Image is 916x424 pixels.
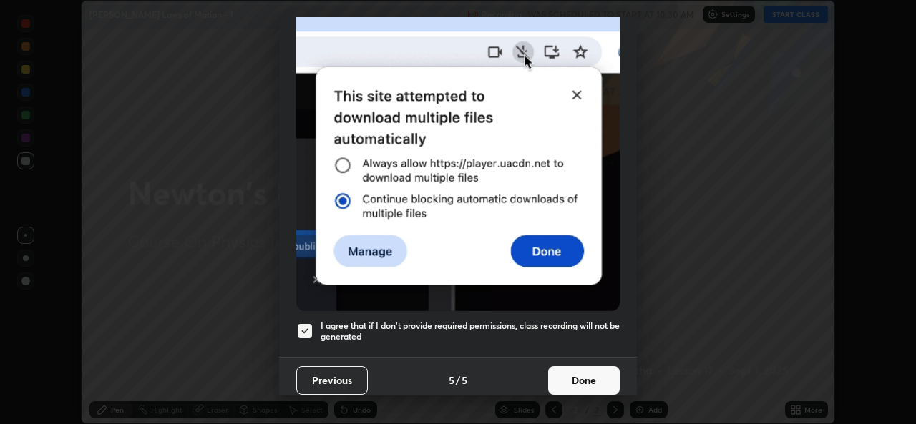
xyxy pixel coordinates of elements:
[296,366,368,395] button: Previous
[321,320,620,342] h5: I agree that if I don't provide required permissions, class recording will not be generated
[462,373,467,388] h4: 5
[449,373,454,388] h4: 5
[548,366,620,395] button: Done
[456,373,460,388] h4: /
